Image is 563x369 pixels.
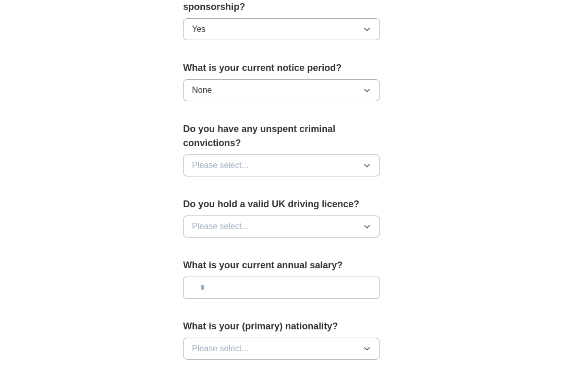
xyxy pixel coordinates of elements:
label: Do you hold a valid UK driving licence? [183,197,380,211]
button: Please select... [183,338,380,360]
label: What is your current notice period? [183,61,380,75]
label: What is your current annual salary? [183,258,380,272]
span: Please select... [192,220,249,233]
button: Please select... [183,216,380,237]
label: Do you have any unspent criminal convictions? [183,122,380,150]
span: Yes [192,23,205,35]
button: Please select... [183,154,380,176]
label: What is your (primary) nationality? [183,319,380,334]
span: None [192,84,212,97]
span: Please select... [192,342,249,355]
button: Yes [183,18,380,40]
span: Please select... [192,159,249,172]
button: None [183,79,380,101]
